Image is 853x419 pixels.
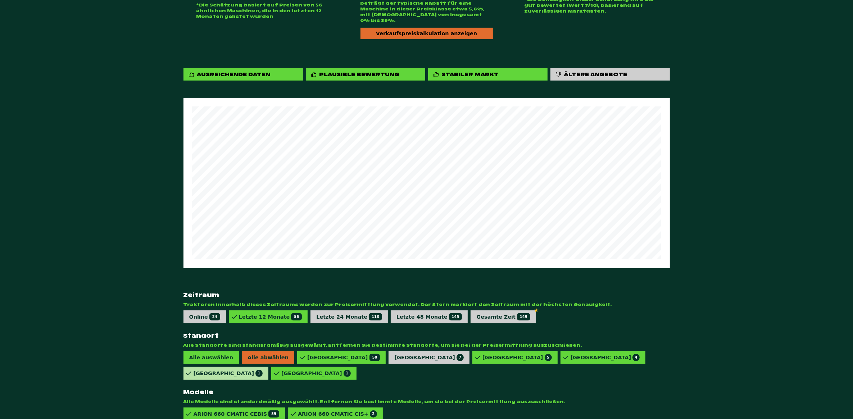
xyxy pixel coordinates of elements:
strong: Zeitraum [183,291,670,299]
div: Plausible Bewertung [319,71,400,78]
strong: Standort [183,332,670,340]
div: Plausible Bewertung [306,68,425,81]
span: 1 [344,370,351,377]
span: 4 [632,354,640,361]
span: 56 [291,313,302,320]
span: Traktoren innerhalb dieses Zeitraums werden zur Preisermittlung verwendet. Der Stern markiert den... [183,302,670,308]
div: Verkaufspreiskalkulation anzeigen [360,28,493,39]
span: 145 [449,313,462,320]
span: Alle auswählen [183,351,239,364]
div: [GEOGRAPHIC_DATA] [571,354,640,361]
span: 7 [457,354,464,361]
div: Ausreichende Daten [197,71,271,78]
div: Letzte 12 Monate [239,313,302,320]
div: [GEOGRAPHIC_DATA] [281,370,351,377]
div: Stabiler Markt [442,71,499,78]
div: Ältere Angebote [550,68,670,81]
div: ARION 660 CMATIC CIS+ [298,410,377,418]
div: [GEOGRAPHIC_DATA] [194,370,263,377]
div: Online [189,313,220,320]
span: 24 [209,313,220,320]
div: ARION 660 CMATIC CEBIS [194,410,280,418]
span: Alle Modelle sind standardmäßig ausgewählt. Entfernen Sie bestimmte Modelle, um sie bei der Preis... [183,399,670,405]
div: Gesamte Zeit [476,313,530,320]
span: 1 [255,370,263,377]
span: 149 [517,313,530,320]
span: 5 [545,354,552,361]
div: Ausreichende Daten [183,68,303,81]
div: Letzte 24 Monate [316,313,382,320]
span: 59 [268,410,279,418]
div: Letzte 48 Monate [396,313,462,320]
span: Alle abwählen [242,351,294,364]
div: [GEOGRAPHIC_DATA] [307,354,380,361]
div: Ältere Angebote [564,71,627,78]
div: [GEOGRAPHIC_DATA] [394,354,464,361]
div: [GEOGRAPHIC_DATA] [482,354,552,361]
strong: Modelle [183,388,670,396]
div: Stabiler Markt [428,68,548,81]
p: *Die Schätzung basiert auf Preisen von 56 ähnlichen Maschinen, die in den letzten 12 Monaten geli... [196,2,329,19]
span: 2 [370,410,377,418]
span: 50 [369,354,380,361]
span: Alle Standorte sind standardmäßig ausgewählt. Entfernen Sie bestimmte Standorte, um sie bei der P... [183,342,670,348]
span: 118 [369,313,382,320]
